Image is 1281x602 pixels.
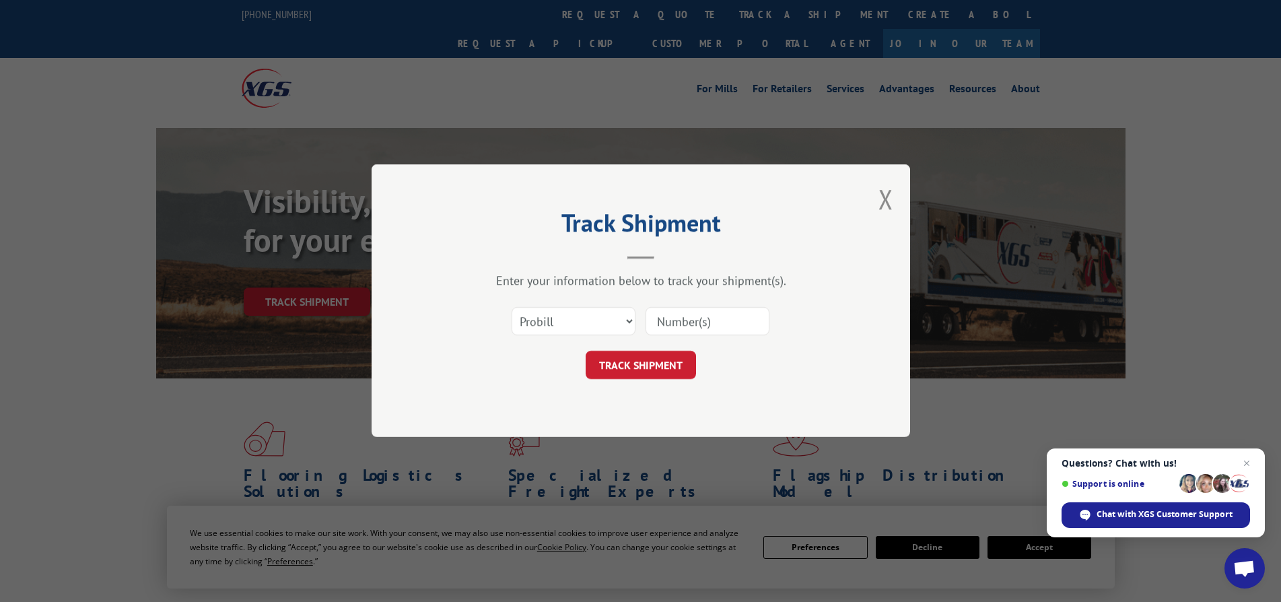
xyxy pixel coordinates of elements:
[1062,458,1250,469] span: Questions? Chat with us!
[1062,502,1250,528] div: Chat with XGS Customer Support
[1224,548,1265,589] div: Open chat
[439,273,843,289] div: Enter your information below to track your shipment(s).
[1062,479,1175,489] span: Support is online
[439,213,843,239] h2: Track Shipment
[646,308,769,336] input: Number(s)
[1097,508,1233,521] span: Chat with XGS Customer Support
[1239,455,1255,471] span: Close chat
[878,181,893,217] button: Close modal
[586,352,696,380] button: TRACK SHIPMENT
